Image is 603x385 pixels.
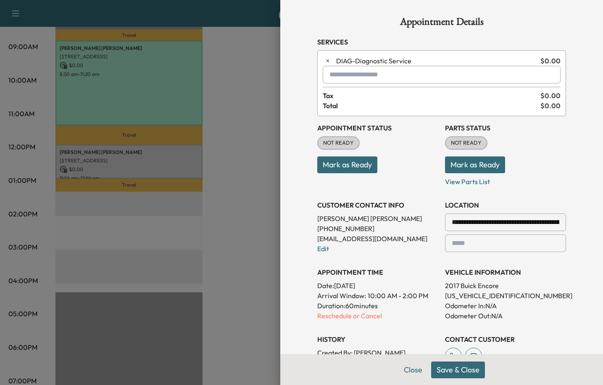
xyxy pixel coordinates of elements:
[317,224,438,234] p: [PHONE_NUMBER]
[540,101,561,111] span: $ 0.00
[317,234,438,244] p: [EMAIL_ADDRESS][DOMAIN_NAME]
[445,301,566,311] p: Odometer In: N/A
[445,311,566,321] p: Odometer Out: N/A
[317,17,566,30] h1: Appointment Details
[323,101,540,111] span: Total
[445,291,566,301] p: [US_VEHICLE_IDENTIFICATION_NUMBER]
[317,200,438,210] h3: CUSTOMER CONTACT INFO
[446,139,487,147] span: NOT READY
[318,139,359,147] span: NOT READY
[317,348,438,358] p: Created By : [PERSON_NAME]
[398,362,428,378] button: Close
[445,267,566,277] h3: VEHICLE INFORMATION
[317,245,329,253] a: Edit
[445,200,566,210] h3: LOCATION
[431,362,485,378] button: Save & Close
[317,156,377,173] button: Mark as Ready
[317,301,438,311] p: Duration: 60 minutes
[317,37,566,47] h3: Services
[445,123,566,133] h3: Parts Status
[445,156,505,173] button: Mark as Ready
[445,173,566,187] p: View Parts List
[540,56,561,66] span: $ 0.00
[368,291,428,301] span: 10:00 AM - 2:00 PM
[317,281,438,291] p: Date: [DATE]
[317,291,438,301] p: Arrival Window:
[540,91,561,101] span: $ 0.00
[336,56,537,66] span: Diagnostic Service
[445,281,566,291] p: 2017 Buick Encore
[317,334,438,344] h3: History
[445,334,566,344] h3: CONTACT CUSTOMER
[323,91,540,101] span: Tax
[317,123,438,133] h3: Appointment Status
[317,213,438,224] p: [PERSON_NAME] [PERSON_NAME]
[317,267,438,277] h3: APPOINTMENT TIME
[317,311,438,321] p: Reschedule or Cancel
